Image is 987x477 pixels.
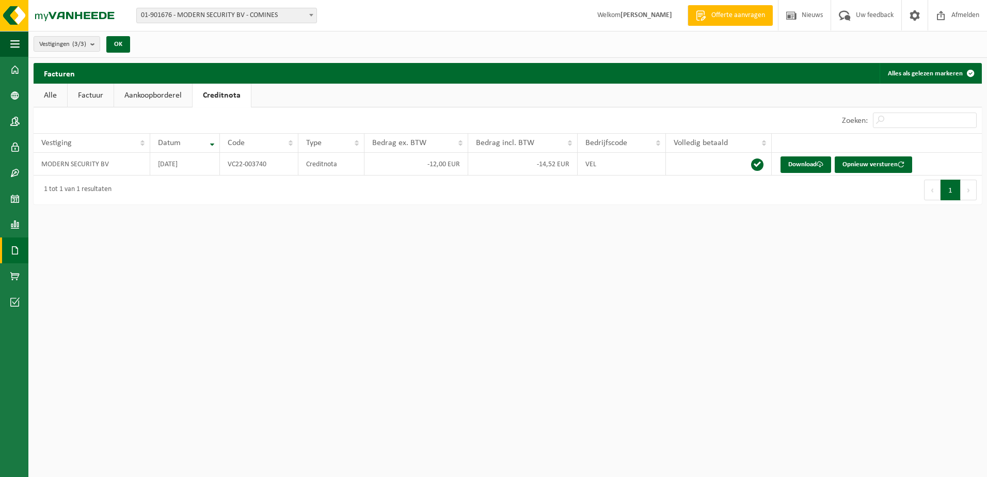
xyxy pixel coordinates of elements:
span: Type [306,139,322,147]
label: Zoeken: [842,117,868,125]
span: Bedrijfscode [585,139,627,147]
span: Vestigingen [39,37,86,52]
span: 01-901676 - MODERN SECURITY BV - COMINES [137,8,316,23]
td: [DATE] [150,153,220,176]
td: VEL [578,153,666,176]
count: (3/3) [72,41,86,47]
a: Aankoopborderel [114,84,192,107]
span: Bedrag incl. BTW [476,139,534,147]
button: Opnieuw versturen [835,156,912,173]
a: Alle [34,84,67,107]
span: Code [228,139,245,147]
a: Download [781,156,831,173]
span: Bedrag ex. BTW [372,139,426,147]
span: Vestiging [41,139,72,147]
td: -12,00 EUR [364,153,468,176]
td: Creditnota [298,153,365,176]
button: Previous [924,180,941,200]
td: VC22-003740 [220,153,298,176]
span: Datum [158,139,181,147]
a: Factuur [68,84,114,107]
button: 1 [941,180,961,200]
button: Next [961,180,977,200]
a: Creditnota [193,84,251,107]
span: 01-901676 - MODERN SECURITY BV - COMINES [136,8,317,23]
td: -14,52 EUR [468,153,578,176]
strong: [PERSON_NAME] [620,11,672,19]
a: Offerte aanvragen [688,5,773,26]
span: Volledig betaald [674,139,728,147]
h2: Facturen [34,63,85,83]
td: MODERN SECURITY BV [34,153,150,176]
button: OK [106,36,130,53]
button: Alles als gelezen markeren [880,63,981,84]
button: Vestigingen(3/3) [34,36,100,52]
div: 1 tot 1 van 1 resultaten [39,181,112,199]
span: Offerte aanvragen [709,10,768,21]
